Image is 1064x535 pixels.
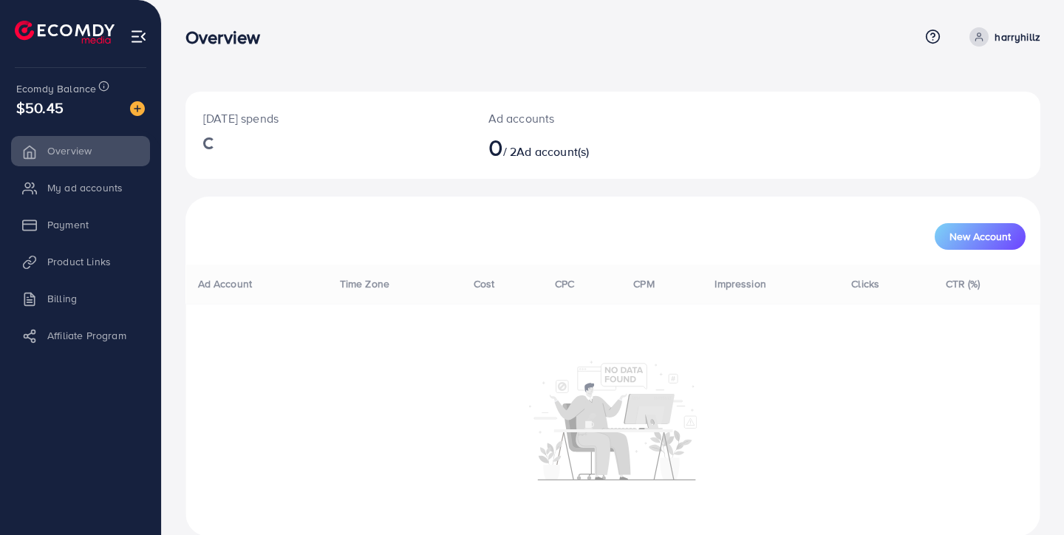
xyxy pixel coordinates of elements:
img: logo [15,21,115,44]
span: $50.45 [16,97,64,118]
span: Ecomdy Balance [16,81,96,96]
a: harryhillz [964,27,1040,47]
span: Ad account(s) [516,143,589,160]
p: [DATE] spends [203,109,453,127]
img: menu [130,28,147,45]
h3: Overview [185,27,272,48]
img: image [130,101,145,116]
p: Ad accounts [488,109,666,127]
span: New Account [949,231,1011,242]
span: 0 [488,130,503,164]
h2: / 2 [488,133,666,161]
button: New Account [935,223,1026,250]
p: harryhillz [995,28,1040,46]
